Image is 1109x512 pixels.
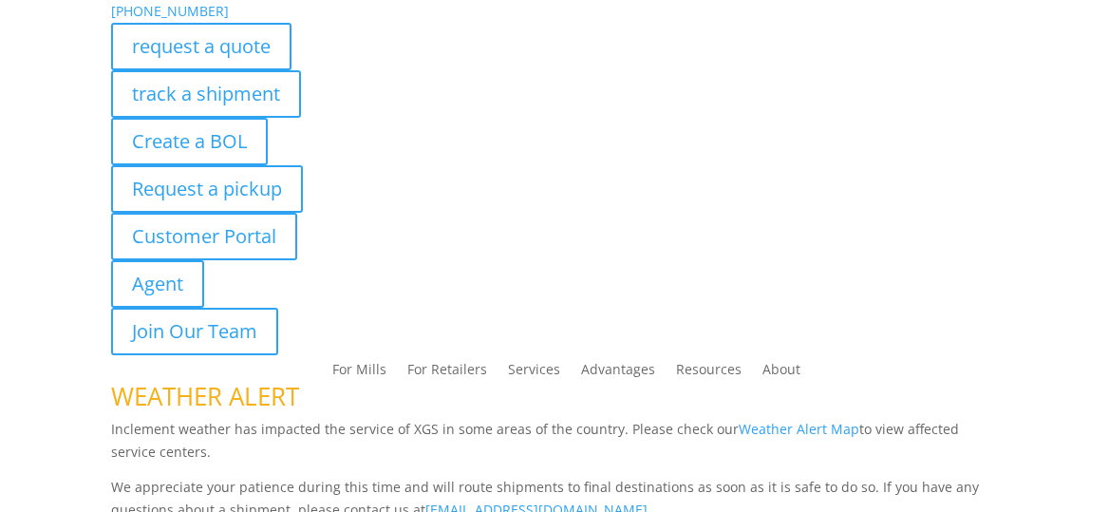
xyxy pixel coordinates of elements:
[581,363,655,384] a: Advantages
[676,363,742,384] a: Resources
[111,23,291,70] a: request a quote
[332,363,386,384] a: For Mills
[111,418,998,477] p: Inclement weather has impacted the service of XGS in some areas of the country. Please check our ...
[111,118,268,165] a: Create a BOL
[111,2,229,20] a: [PHONE_NUMBER]
[111,165,303,213] a: Request a pickup
[508,363,560,384] a: Services
[111,379,299,413] span: WEATHER ALERT
[739,420,859,438] a: Weather Alert Map
[111,213,297,260] a: Customer Portal
[762,363,800,384] a: About
[407,363,487,384] a: For Retailers
[111,308,278,355] a: Join Our Team
[111,260,204,308] a: Agent
[111,70,301,118] a: track a shipment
